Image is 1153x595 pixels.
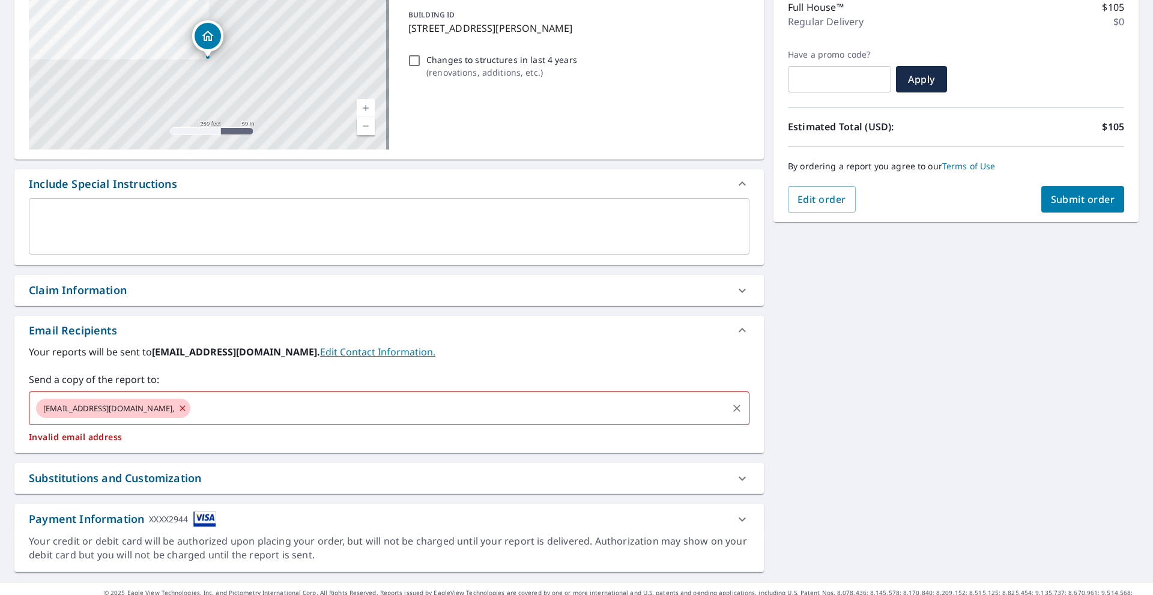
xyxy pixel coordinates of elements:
p: [STREET_ADDRESS][PERSON_NAME] [408,21,745,35]
p: Changes to structures in last 4 years [426,53,577,66]
label: Send a copy of the report to: [29,372,749,387]
p: BUILDING ID [408,10,455,20]
div: Include Special Instructions [14,169,764,198]
label: Have a promo code? [788,49,891,60]
p: By ordering a report you agree to our [788,161,1124,172]
span: Apply [906,73,937,86]
a: Terms of Use [942,160,996,172]
div: Payment InformationXXXX2944cardImage [14,504,764,534]
div: Substitutions and Customization [29,470,201,486]
a: Current Level 17, Zoom In [357,99,375,117]
p: $105 [1102,119,1124,134]
div: Your credit or debit card will be authorized upon placing your order, but will not be charged unt... [29,534,749,562]
p: ( renovations, additions, etc. ) [426,66,577,79]
div: XXXX2944 [149,511,188,527]
a: Current Level 17, Zoom Out [357,117,375,135]
a: EditContactInfo [320,345,435,358]
span: Edit order [797,193,846,206]
b: [EMAIL_ADDRESS][DOMAIN_NAME]. [152,345,320,358]
label: Your reports will be sent to [29,345,749,359]
span: [EMAIL_ADDRESS][DOMAIN_NAME], [36,403,181,414]
div: Substitutions and Customization [14,463,764,494]
p: Invalid email address [29,432,749,442]
button: Apply [896,66,947,92]
div: Include Special Instructions [29,176,177,192]
span: Submit order [1051,193,1115,206]
p: Regular Delivery [788,14,864,29]
div: Payment Information [29,511,216,527]
div: Claim Information [29,282,127,298]
div: Email Recipients [14,316,764,345]
p: $0 [1113,14,1124,29]
button: Edit order [788,186,856,213]
div: Dropped pin, building 1, Residential property, 6597 S County Road 100 W Clayton, IN 46118 [192,20,223,58]
button: Submit order [1041,186,1125,213]
img: cardImage [193,511,216,527]
div: [EMAIL_ADDRESS][DOMAIN_NAME], [36,399,190,418]
p: Estimated Total (USD): [788,119,956,134]
button: Clear [728,400,745,417]
div: Email Recipients [29,322,117,339]
div: Claim Information [14,275,764,306]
